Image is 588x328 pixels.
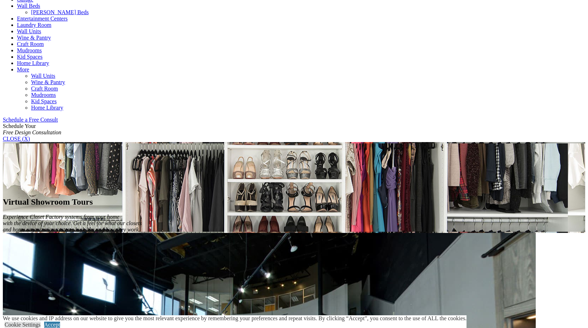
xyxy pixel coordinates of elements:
a: [PERSON_NAME] Beds [31,9,89,15]
a: Schedule a Free Consult (opens a dropdown menu) [3,117,58,123]
a: Accept [44,322,60,328]
a: Craft Room [17,41,44,47]
a: Home Library [31,105,63,111]
a: Craft Room [31,86,58,92]
a: Wine & Pantry [17,35,51,41]
a: Wine & Pantry [31,79,65,85]
a: Wall Units [31,73,55,79]
em: Experience Closet Factory systems from your home with the device of your choice. Get a feel for w... [3,214,142,233]
a: Mudrooms [17,47,42,53]
a: Kid Spaces [17,54,42,60]
a: Laundry Room [17,22,51,28]
h1: Virtual Showroom Tours [3,197,585,207]
a: Home Library [17,60,49,66]
em: Free Design Consultation [3,129,61,135]
div: We use cookies and IP address on our website to give you the most relevant experience by remember... [3,315,467,322]
a: Entertainment Centers [17,16,68,22]
a: Kid Spaces [31,98,57,104]
a: CLOSE (X) [3,136,30,142]
a: Mudrooms [31,92,56,98]
a: More menu text will display only on big screen [17,66,29,72]
span: Schedule Your [3,123,61,135]
a: Wall Beds [17,3,40,9]
a: Cookie Settings [5,322,41,328]
a: Wall Units [17,28,41,34]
